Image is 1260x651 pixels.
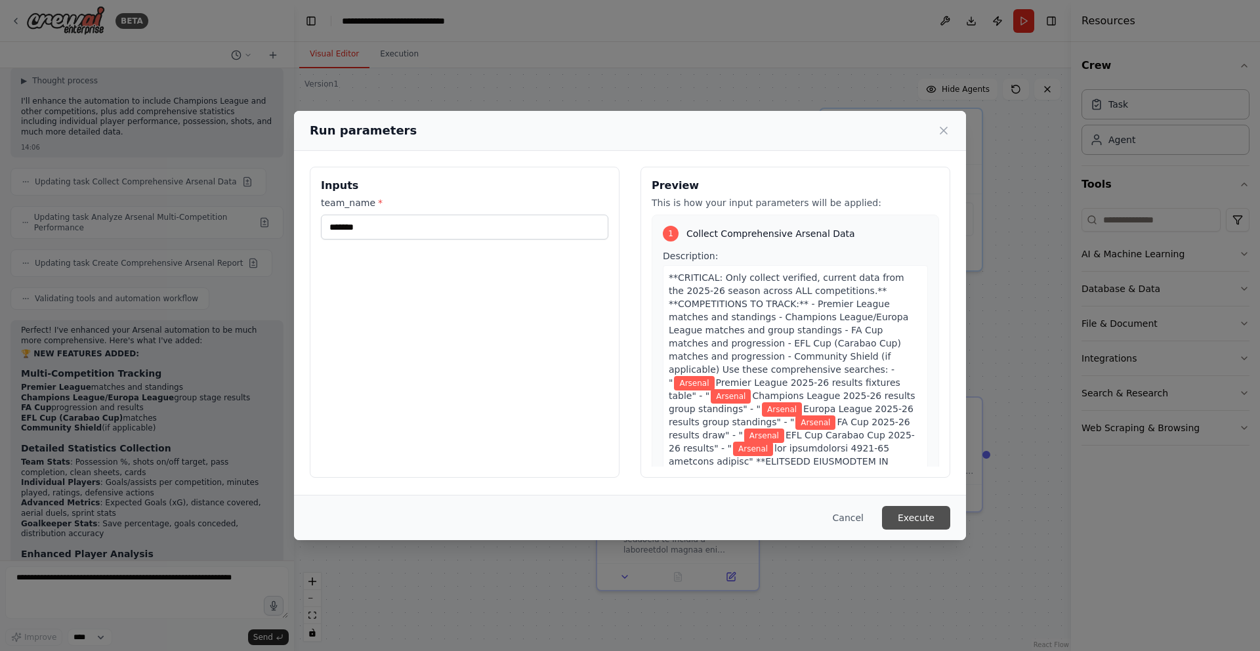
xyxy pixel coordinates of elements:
span: **CRITICAL: Only collect verified, current data from the 2025-26 season across ALL competitions.*... [669,272,908,388]
h3: Inputs [321,178,608,194]
label: team_name [321,196,608,209]
span: FA Cup 2025-26 results draw" - " [669,417,910,440]
h3: Preview [652,178,939,194]
span: Variable: team_name [762,402,802,417]
p: This is how your input parameters will be applied: [652,196,939,209]
div: 1 [663,226,679,241]
button: Cancel [822,506,874,530]
span: Variable: team_name [733,442,773,456]
button: Execute [882,506,950,530]
h2: Run parameters [310,121,417,140]
span: EFL Cup Carabao Cup 2025-26 results" - " [669,430,915,453]
span: Variable: team_name [674,376,714,390]
span: Variable: team_name [711,389,751,404]
span: Premier League 2025-26 results fixtures table" - " [669,377,900,401]
span: Variable: team_name [795,415,835,430]
span: Europa League 2025-26 results group standings" - " [669,404,913,427]
span: Collect Comprehensive Arsenal Data [686,227,855,240]
span: Champions League 2025-26 results group standings" - " [669,390,915,414]
span: Description: [663,251,718,261]
span: Variable: team_name [744,429,784,443]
